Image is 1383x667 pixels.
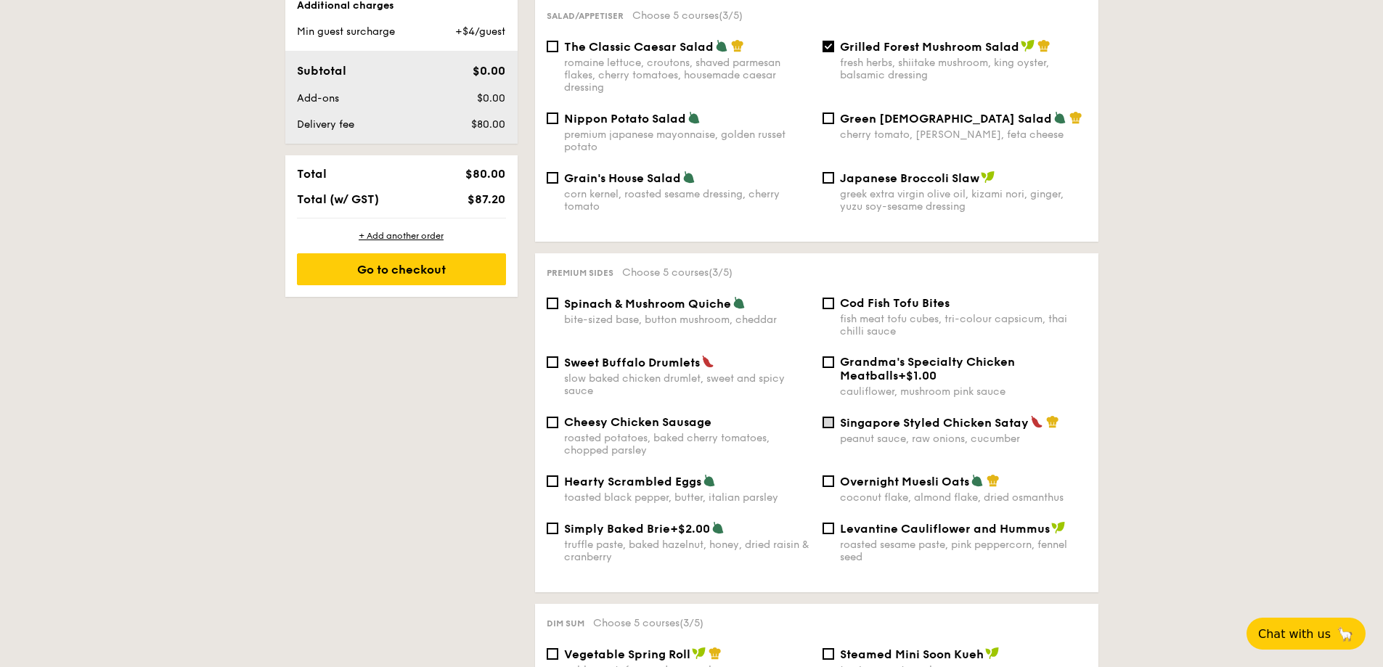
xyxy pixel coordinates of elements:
[632,9,743,22] span: Choose 5 courses
[1051,521,1066,534] img: icon-vegan.f8ff3823.svg
[709,647,722,660] img: icon-chef-hat.a58ddaea.svg
[564,415,711,429] span: Cheesy Chicken Sausage
[1053,111,1066,124] img: icon-vegetarian.fe4039eb.svg
[547,11,624,21] span: Salad/Appetiser
[840,385,1087,398] div: cauliflower, mushroom pink sauce
[297,192,379,206] span: Total (w/ GST)
[473,64,505,78] span: $0.00
[465,167,505,181] span: $80.00
[564,372,811,397] div: slow baked chicken drumlet, sweet and spicy sauce
[564,314,811,326] div: bite-sized base, button mushroom, cheddar
[688,111,701,124] img: icon-vegetarian.fe4039eb.svg
[840,296,950,310] span: Cod Fish Tofu Bites
[547,417,558,428] input: Cheesy Chicken Sausageroasted potatoes, baked cherry tomatoes, chopped parsley
[564,491,811,504] div: toasted black pepper, butter, italian parsley
[840,433,1087,445] div: peanut sauce, raw onions, cucumber
[564,539,811,563] div: truffle paste, baked hazelnut, honey, dried raisin & cranberry
[297,167,327,181] span: Total
[840,128,1087,141] div: cherry tomato, [PERSON_NAME], feta cheese
[692,647,706,660] img: icon-vegan.f8ff3823.svg
[840,491,1087,504] div: coconut flake, almond flake, dried osmanthus
[1030,415,1043,428] img: icon-spicy.37a8142b.svg
[1037,39,1050,52] img: icon-chef-hat.a58ddaea.svg
[823,41,834,52] input: Grilled Forest Mushroom Saladfresh herbs, shiitake mushroom, king oyster, balsamic dressing
[701,355,714,368] img: icon-spicy.37a8142b.svg
[823,417,834,428] input: Singapore Styled Chicken Sataypeanut sauce, raw onions, cucumber
[564,57,811,94] div: romaine lettuce, croutons, shaved parmesan flakes, cherry tomatoes, housemade caesar dressing
[547,356,558,368] input: Sweet Buffalo Drumletsslow baked chicken drumlet, sweet and spicy sauce
[985,647,1000,660] img: icon-vegan.f8ff3823.svg
[680,617,703,629] span: (3/5)
[564,432,811,457] div: roasted potatoes, baked cherry tomatoes, chopped parsley
[1258,627,1331,641] span: Chat with us
[987,474,1000,487] img: icon-chef-hat.a58ddaea.svg
[297,253,506,285] div: Go to checkout
[823,298,834,309] input: Cod Fish Tofu Bitesfish meat tofu cubes, tri-colour capsicum, thai chilli sauce
[547,618,584,629] span: Dim sum
[733,296,746,309] img: icon-vegetarian.fe4039eb.svg
[297,118,354,131] span: Delivery fee
[547,475,558,487] input: Hearty Scrambled Eggstoasted black pepper, butter, italian parsley
[547,172,558,184] input: Grain's House Saladcorn kernel, roasted sesame dressing, cherry tomato
[840,40,1019,54] span: Grilled Forest Mushroom Salad
[297,230,506,242] div: + Add another order
[840,475,969,488] span: Overnight Muesli Oats
[823,523,834,534] input: Levantine Cauliflower and Hummusroasted sesame paste, pink peppercorn, fennel seed
[840,647,984,661] span: Steamed Mini Soon Kueh
[682,171,695,184] img: icon-vegetarian.fe4039eb.svg
[840,171,979,185] span: Japanese Broccoli Slaw
[297,64,346,78] span: Subtotal
[840,539,1087,563] div: roasted sesame paste, pink peppercorn, fennel seed
[547,112,558,124] input: Nippon Potato Saladpremium japanese mayonnaise, golden russet potato
[981,171,995,184] img: icon-vegan.f8ff3823.svg
[564,475,701,488] span: Hearty Scrambled Eggs
[1069,111,1082,124] img: icon-chef-hat.a58ddaea.svg
[715,39,728,52] img: icon-vegetarian.fe4039eb.svg
[593,617,703,629] span: Choose 5 courses
[840,57,1087,81] div: fresh herbs, shiitake mushroom, king oyster, balsamic dressing
[823,112,834,124] input: Green [DEMOGRAPHIC_DATA] Saladcherry tomato, [PERSON_NAME], feta cheese
[477,92,505,105] span: $0.00
[840,313,1087,337] div: fish meat tofu cubes, tri-colour capsicum, thai chilli sauce
[564,40,714,54] span: The Classic Caesar Salad
[547,523,558,534] input: Simply Baked Brie+$2.00truffle paste, baked hazelnut, honey, dried raisin & cranberry
[622,266,733,279] span: Choose 5 courses
[468,192,505,206] span: $87.20
[564,297,731,311] span: Spinach & Mushroom Quiche
[564,188,811,213] div: corn kernel, roasted sesame dressing, cherry tomato
[840,522,1050,536] span: Levantine Cauliflower and Hummus
[564,171,681,185] span: Grain's House Salad
[297,92,339,105] span: Add-ons
[564,112,686,126] span: Nippon Potato Salad
[670,522,710,536] span: +$2.00
[1337,626,1354,642] span: 🦙
[840,112,1052,126] span: Green [DEMOGRAPHIC_DATA] Salad
[547,268,613,278] span: Premium sides
[547,41,558,52] input: The Classic Caesar Saladromaine lettuce, croutons, shaved parmesan flakes, cherry tomatoes, house...
[709,266,733,279] span: (3/5)
[564,356,700,369] span: Sweet Buffalo Drumlets
[1021,39,1035,52] img: icon-vegan.f8ff3823.svg
[971,474,984,487] img: icon-vegetarian.fe4039eb.svg
[564,128,811,153] div: premium japanese mayonnaise, golden russet potato
[823,172,834,184] input: Japanese Broccoli Slawgreek extra virgin olive oil, kizami nori, ginger, yuzu soy-sesame dressing
[564,522,670,536] span: Simply Baked Brie
[840,355,1015,382] span: Grandma's Specialty Chicken Meatballs
[471,118,505,131] span: $80.00
[840,188,1087,213] div: greek extra virgin olive oil, kizami nori, ginger, yuzu soy-sesame dressing
[297,25,395,38] span: Min guest surcharge
[455,25,505,38] span: +$4/guest
[547,648,558,660] input: Vegetable Spring Rollcabbage, tofu, wood ear mushrooms
[823,475,834,487] input: Overnight Muesli Oatscoconut flake, almond flake, dried osmanthus
[840,416,1029,430] span: Singapore Styled Chicken Satay
[547,298,558,309] input: Spinach & Mushroom Quichebite-sized base, button mushroom, cheddar
[731,39,744,52] img: icon-chef-hat.a58ddaea.svg
[564,647,690,661] span: Vegetable Spring Roll
[823,648,834,660] input: Steamed Mini Soon Kuehturnip, carrot, mushrooms
[1247,618,1366,650] button: Chat with us🦙
[898,369,937,382] span: +$1.00
[719,9,743,22] span: (3/5)
[703,474,716,487] img: icon-vegetarian.fe4039eb.svg
[1046,415,1059,428] img: icon-chef-hat.a58ddaea.svg
[823,356,834,368] input: Grandma's Specialty Chicken Meatballs+$1.00cauliflower, mushroom pink sauce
